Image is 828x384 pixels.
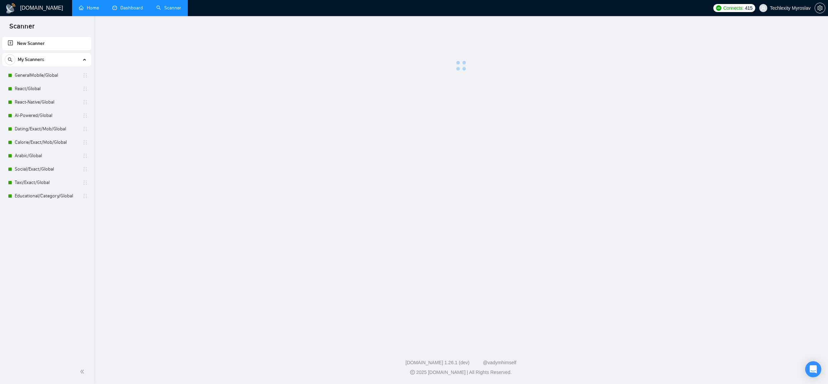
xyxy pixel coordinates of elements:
a: dashboardDashboard [112,5,143,11]
a: React/Global [15,82,78,95]
li: New Scanner [2,37,91,50]
span: holder [82,113,88,118]
a: Taxi/Exact/Global [15,176,78,189]
a: Dating/Exact/Mob/Global [15,122,78,136]
span: holder [82,73,88,78]
a: @vadymhimself [483,360,516,365]
a: Educational/Category/Global [15,189,78,203]
li: My Scanners [2,53,91,203]
span: holder [82,140,88,145]
a: Social/Exact/Global [15,163,78,176]
a: searchScanner [156,5,181,11]
span: holder [82,167,88,172]
span: copyright [410,370,415,375]
img: logo [5,3,16,14]
a: GeneralMobile/Global [15,69,78,82]
span: search [5,57,15,62]
a: New Scanner [8,37,86,50]
a: AI-Powered/Global [15,109,78,122]
span: user [761,6,766,10]
button: setting [815,3,825,13]
a: Arabic/Global [15,149,78,163]
span: holder [82,86,88,91]
span: holder [82,100,88,105]
span: holder [82,126,88,132]
span: My Scanners [18,53,44,66]
div: Open Intercom Messenger [805,361,821,377]
span: holder [82,193,88,199]
img: upwork-logo.png [716,5,721,11]
a: Calorie/Exact/Mob/Global [15,136,78,149]
a: [DOMAIN_NAME] 1.26.1 (dev) [405,360,470,365]
div: 2025 [DOMAIN_NAME] | All Rights Reserved. [99,369,823,376]
a: homeHome [79,5,99,11]
a: React-Native/Global [15,95,78,109]
button: search [5,54,15,65]
span: double-left [80,368,87,375]
span: holder [82,180,88,185]
span: Connects: [723,4,743,12]
a: setting [815,5,825,11]
span: Scanner [4,21,40,36]
span: 415 [745,4,752,12]
span: holder [82,153,88,158]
